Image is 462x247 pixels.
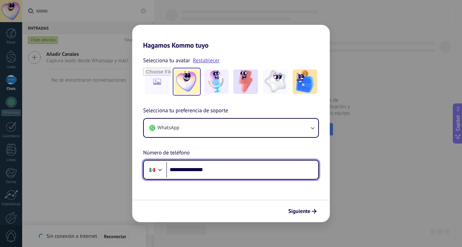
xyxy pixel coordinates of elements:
span: Número de teléfono [143,149,190,158]
h2: Hagamos Kommo tuyo [132,25,330,49]
img: -1.jpeg [174,69,199,94]
button: Siguiente [285,205,320,217]
img: -5.jpeg [293,69,317,94]
button: WhatsApp [144,119,318,137]
img: -3.jpeg [233,69,258,94]
div: Mexico: + 52 [146,163,159,177]
span: Selecciona tu preferencia de soporte [143,106,228,115]
img: -2.jpeg [204,69,229,94]
span: WhatsApp [157,125,179,131]
span: Siguiente [288,209,310,214]
img: -4.jpeg [263,69,288,94]
a: Restablecer [193,57,220,64]
span: Selecciona tu avatar [143,56,190,65]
